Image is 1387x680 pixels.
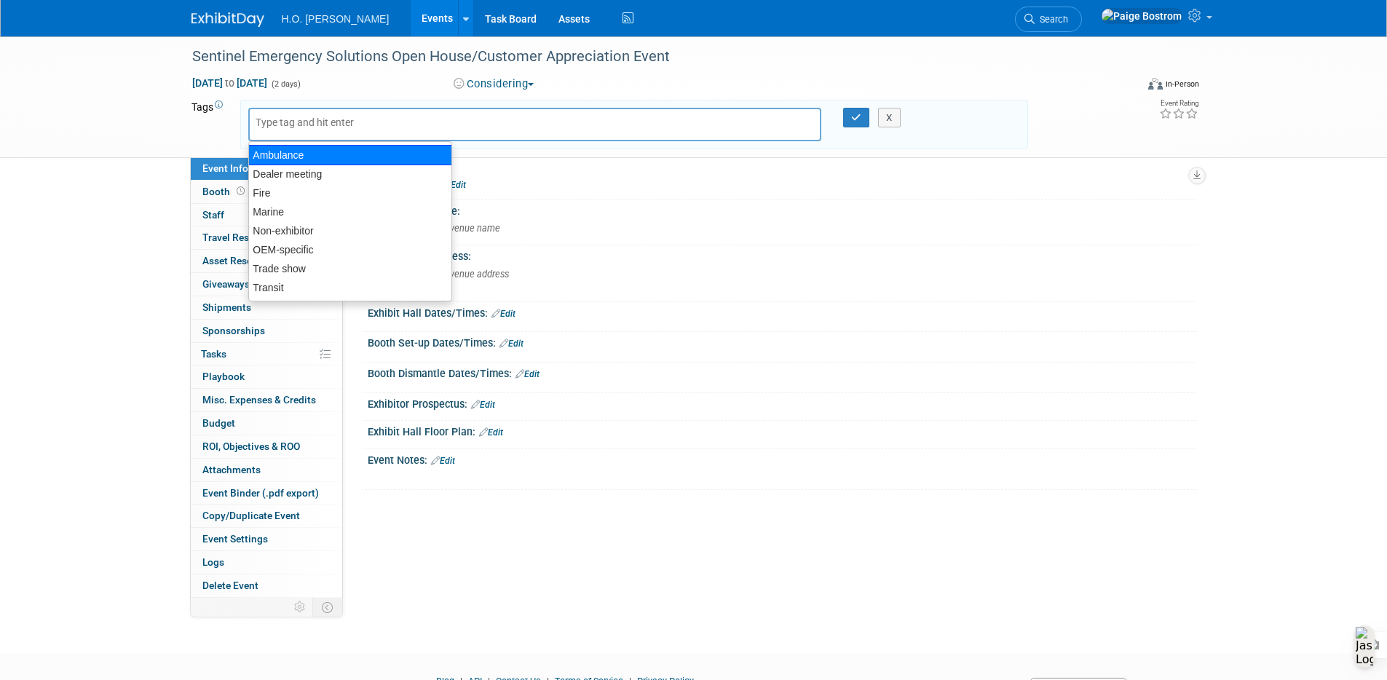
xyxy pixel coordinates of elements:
[234,186,248,197] span: Booth not reserved yet
[202,440,300,452] span: ROI, Objectives & ROO
[191,389,342,411] a: Misc. Expenses & Credits
[202,417,235,429] span: Budget
[249,278,451,297] div: Transit
[1101,8,1182,24] img: Paige Bostrom
[191,412,342,435] a: Budget
[1015,7,1082,32] a: Search
[191,250,342,272] a: Asset Reservations
[249,165,451,183] div: Dealer meeting
[202,255,289,266] span: Asset Reservations
[1159,100,1198,107] div: Event Rating
[202,301,251,313] span: Shipments
[515,369,540,379] a: Edit
[191,100,227,149] td: Tags
[249,183,451,202] div: Fire
[191,459,342,481] a: Attachments
[499,339,523,349] a: Edit
[1148,78,1163,90] img: Format-Inperson.png
[368,421,1196,440] div: Exhibit Hall Floor Plan:
[202,556,224,568] span: Logs
[249,221,451,240] div: Non-exhibitor
[471,400,495,410] a: Edit
[368,332,1196,351] div: Booth Set-up Dates/Times:
[256,115,459,130] input: Type tag and hit enter
[191,343,342,365] a: Tasks
[312,598,342,617] td: Toggle Event Tabs
[368,173,1196,192] div: Event Website:
[202,186,248,197] span: Booth
[282,13,390,25] span: H.O. [PERSON_NAME]
[191,226,342,249] a: Travel Reservations
[191,296,342,319] a: Shipments
[368,200,1196,218] div: Event Venue Name:
[191,551,342,574] a: Logs
[202,232,291,243] span: Travel Reservations
[431,456,455,466] a: Edit
[1050,76,1200,98] div: Event Format
[191,181,342,203] a: Booth
[479,427,503,438] a: Edit
[201,348,226,360] span: Tasks
[368,449,1196,468] div: Event Notes:
[202,278,250,290] span: Giveaways
[442,180,466,190] a: Edit
[202,325,265,336] span: Sponsorships
[368,363,1196,381] div: Booth Dismantle Dates/Times:
[202,209,224,221] span: Staff
[191,273,342,296] a: Giveaways
[249,259,451,278] div: Trade show
[202,533,268,545] span: Event Settings
[1035,14,1068,25] span: Search
[249,202,451,221] div: Marine
[191,320,342,342] a: Sponsorships
[202,510,300,521] span: Copy/Duplicate Event
[191,435,342,458] a: ROI, Objectives & ROO
[191,76,268,90] span: [DATE] [DATE]
[191,482,342,505] a: Event Binder (.pdf export)
[878,108,901,128] button: X
[191,12,264,27] img: ExhibitDay
[448,76,540,92] button: Considering
[249,240,451,259] div: OEM-specific
[187,44,1114,70] div: Sentinel Emergency Solutions Open House/Customer Appreciation Event
[191,365,342,388] a: Playbook
[202,394,316,406] span: Misc. Expenses & Credits
[223,77,237,89] span: to
[368,245,1196,264] div: Event Venue Address:
[191,574,342,597] a: Delete Event
[191,157,342,180] a: Event Information
[191,505,342,527] a: Copy/Duplicate Event
[368,302,1196,321] div: Exhibit Hall Dates/Times:
[202,464,261,475] span: Attachments
[1165,79,1199,90] div: In-Person
[191,204,342,226] a: Staff
[288,598,313,617] td: Personalize Event Tab Strip
[368,393,1196,412] div: Exhibitor Prospectus:
[202,371,245,382] span: Playbook
[202,162,284,174] span: Event Information
[248,145,452,165] div: Ambulance
[202,487,319,499] span: Event Binder (.pdf export)
[191,528,342,550] a: Event Settings
[202,580,258,591] span: Delete Event
[270,79,301,89] span: (2 days)
[491,309,515,319] a: Edit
